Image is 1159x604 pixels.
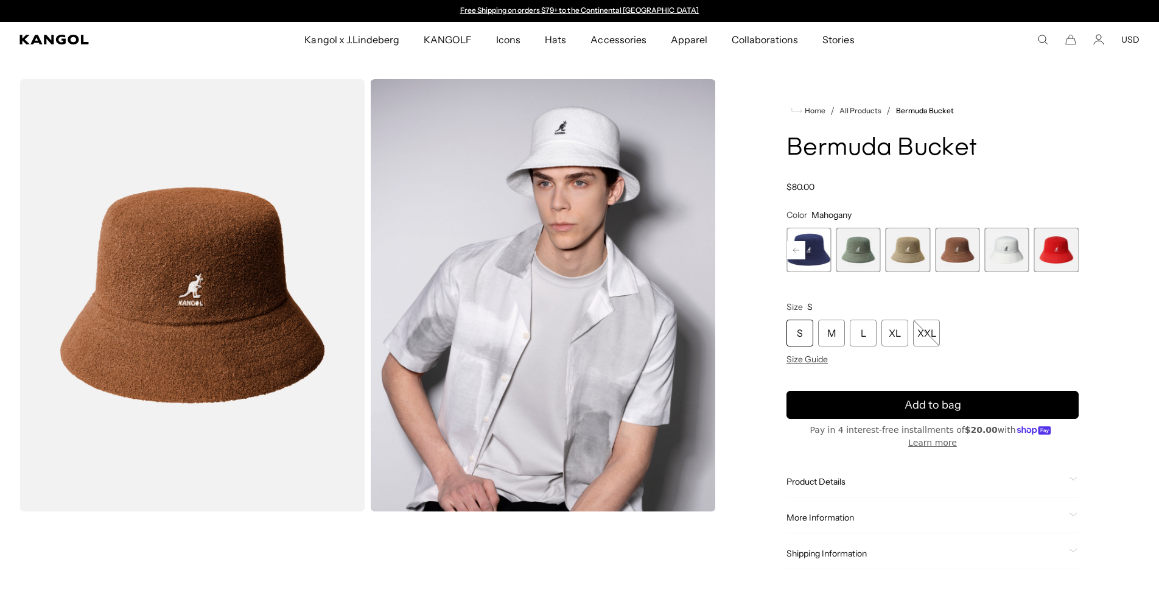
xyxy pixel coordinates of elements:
[454,6,705,16] slideshow-component: Announcement bar
[786,391,1079,419] button: Add to bag
[454,6,705,16] div: 1 of 2
[460,5,699,15] a: Free Shipping on orders $79+ to the Continental [GEOGRAPHIC_DATA]
[545,22,566,57] span: Hats
[732,22,798,57] span: Collaborations
[1034,228,1079,272] div: 11 of 11
[836,228,880,272] label: Oil Green
[825,104,835,118] li: /
[786,104,1079,118] nav: breadcrumbs
[802,107,825,115] span: Home
[836,228,880,272] div: 7 of 11
[810,22,866,57] a: Stories
[786,301,803,312] span: Size
[484,22,533,57] a: Icons
[1065,34,1076,45] button: Cart
[822,22,854,57] span: Stories
[304,22,399,57] span: Kangol x J.Lindeberg
[791,105,825,116] a: Home
[786,228,831,272] label: Navy
[1034,228,1079,272] label: Scarlet
[984,228,1029,272] div: 10 of 11
[454,6,705,16] div: Announcement
[984,228,1029,272] label: White
[881,320,908,346] div: XL
[533,22,578,57] a: Hats
[1037,34,1048,45] summary: Search here
[1093,34,1104,45] a: Account
[659,22,720,57] a: Apparel
[935,228,979,272] div: 9 of 11
[19,35,201,44] a: Kangol
[786,181,814,192] span: $80.00
[578,22,658,57] a: Accessories
[818,320,845,346] div: M
[850,320,877,346] div: L
[786,354,828,365] span: Size Guide
[886,228,930,272] div: 8 of 11
[896,107,954,115] a: Bermuda Bucket
[886,228,930,272] label: Oat
[19,79,365,511] img: color-mahogany
[720,22,810,57] a: Collaborations
[590,22,646,57] span: Accessories
[913,320,940,346] div: XXL
[1121,34,1140,45] button: USD
[496,22,520,57] span: Icons
[786,320,813,346] div: S
[881,104,891,118] li: /
[786,548,1064,559] span: Shipping Information
[786,512,1064,523] span: More Information
[839,107,881,115] a: All Products
[811,209,852,220] span: Mahogany
[786,476,1064,487] span: Product Details
[671,22,707,57] span: Apparel
[935,228,979,272] label: Mahogany
[807,301,813,312] span: S
[370,79,716,511] img: bermuda-bucket-white
[786,228,831,272] div: 6 of 11
[424,22,472,57] span: KANGOLF
[905,397,961,413] span: Add to bag
[292,22,411,57] a: Kangol x J.Lindeberg
[411,22,484,57] a: KANGOLF
[786,209,807,220] span: Color
[786,135,1079,162] h1: Bermuda Bucket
